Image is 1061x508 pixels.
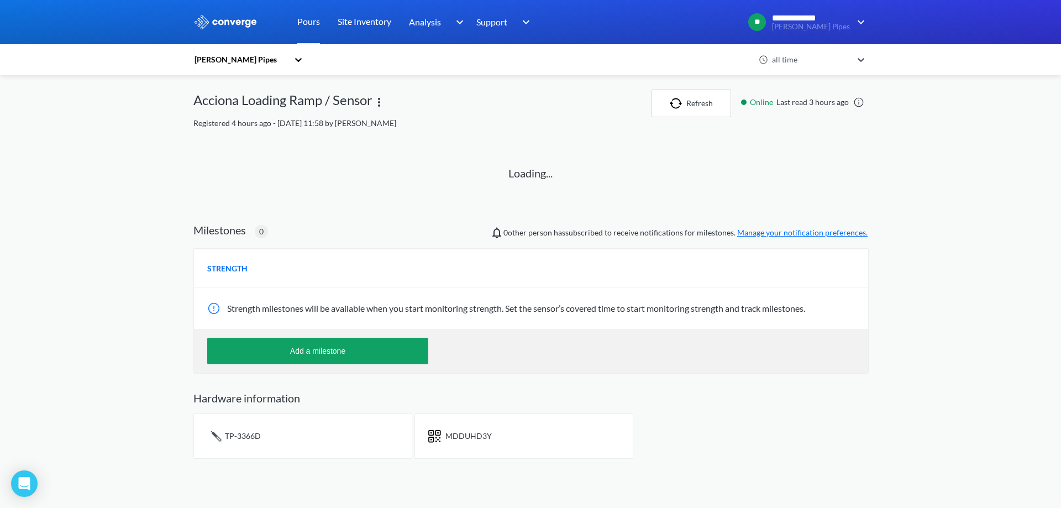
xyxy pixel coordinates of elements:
p: Loading... [508,165,553,182]
span: 0 other [503,228,527,237]
span: person has subscribed to receive notifications for milestones. [503,227,868,239]
span: MDDUHD3Y [445,431,492,441]
h2: Hardware information [193,391,868,405]
span: Analysis [409,15,441,29]
span: Strength milestones will be available when you start monitoring strength. Set the sensor’s covere... [227,303,805,313]
div: all time [769,54,852,66]
div: Last read 3 hours ago [736,96,868,108]
span: Registered 4 hours ago - [DATE] 11:58 by [PERSON_NAME] [193,118,396,128]
div: [PERSON_NAME] Pipes [193,54,288,66]
span: 0 [259,226,264,238]
img: icon-refresh.svg [670,98,686,109]
span: [PERSON_NAME] Pipes [772,23,850,31]
img: icon-short-text.svg [428,430,441,443]
span: Support [476,15,507,29]
img: downArrow.svg [515,15,533,29]
span: TP-3366D [225,431,261,441]
button: Refresh [652,90,731,117]
div: Open Intercom Messenger [11,470,38,497]
h2: Milestones [193,223,246,237]
img: downArrow.svg [850,15,868,29]
img: logo_ewhite.svg [193,15,258,29]
img: notifications-icon.svg [490,226,503,239]
img: downArrow.svg [449,15,466,29]
span: Online [750,96,776,108]
div: Acciona Loading Ramp / Sensor [193,90,372,117]
button: Add a milestone [207,338,428,364]
a: Manage your notification preferences. [737,228,868,237]
img: icon-clock.svg [759,55,769,65]
img: icon-tail.svg [207,427,225,445]
img: more.svg [372,96,386,109]
span: STRENGTH [207,263,248,275]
